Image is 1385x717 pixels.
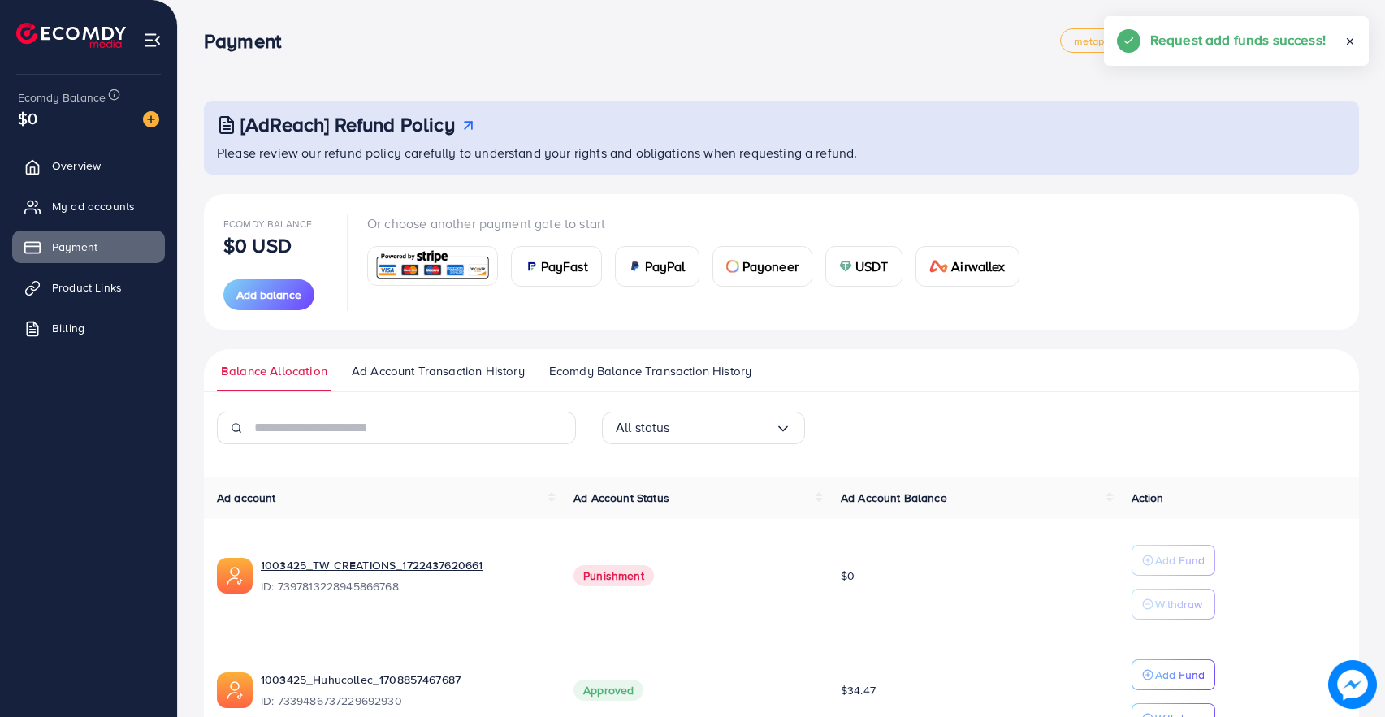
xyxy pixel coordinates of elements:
a: Product Links [12,271,165,304]
h3: [AdReach] Refund Policy [240,113,455,136]
span: Payoneer [742,257,799,276]
h5: Request add funds success! [1150,29,1326,50]
button: Add Fund [1132,545,1215,576]
span: Billing [52,320,84,336]
input: Search for option [670,415,775,440]
a: cardPayoneer [712,246,812,287]
span: Ecomdy Balance Transaction History [549,362,751,380]
img: card [373,248,492,283]
span: Ecomdy Balance [223,217,312,231]
span: My ad accounts [52,198,135,214]
a: Billing [12,312,165,344]
span: $0 [18,106,37,130]
span: Payment [52,239,97,255]
p: $0 USD [223,235,292,255]
a: My ad accounts [12,190,165,222]
a: cardAirwallex [915,246,1019,287]
h3: Payment [204,29,294,53]
img: card [726,260,739,273]
span: PayFast [541,257,588,276]
p: Please review our refund policy carefully to understand your rights and obligations when requesti... [217,143,1349,162]
span: Add balance [236,287,301,303]
span: USDT [855,257,889,276]
a: Overview [12,149,165,182]
img: menu [143,31,162,50]
img: image [143,111,159,127]
img: ic-ads-acc.e4c84228.svg [217,672,253,708]
button: Withdraw [1132,589,1215,620]
span: Ad Account Balance [841,490,947,506]
a: metap_pakistan_001 [1060,28,1187,53]
a: cardPayPal [615,246,699,287]
div: <span class='underline'>1003425_Huhucollec_1708857467687</span></br>7339486737229692930 [261,672,548,709]
span: Airwallex [951,257,1005,276]
img: image [1328,660,1377,709]
a: cardPayFast [511,246,602,287]
span: $34.47 [841,682,876,698]
span: Ad account [217,490,276,506]
img: logo [16,23,126,48]
span: Overview [52,158,101,174]
span: Balance Allocation [221,362,327,380]
button: Add Fund [1132,659,1215,690]
p: Add Fund [1155,665,1205,685]
a: Payment [12,231,165,263]
span: Approved [573,680,643,701]
p: Withdraw [1155,594,1202,614]
span: All status [616,415,670,440]
img: ic-ads-acc.e4c84228.svg [217,558,253,594]
span: Product Links [52,279,122,296]
a: card [367,246,498,286]
span: PayPal [645,257,686,276]
span: $0 [841,568,855,584]
img: card [629,260,642,273]
a: cardUSDT [825,246,902,287]
button: Add balance [223,279,314,310]
a: 1003425_TW CREATIONS_1722437620661 [261,557,548,573]
span: ID: 7339486737229692930 [261,693,548,709]
div: <span class='underline'>1003425_TW CREATIONS_1722437620661</span></br>7397813228945866768 [261,557,548,594]
img: card [929,260,949,273]
span: Ecomdy Balance [18,89,106,106]
p: Or choose another payment gate to start [367,214,1032,233]
div: Search for option [602,412,805,444]
p: Add Fund [1155,551,1205,570]
span: ID: 7397813228945866768 [261,578,548,594]
span: metap_pakistan_001 [1074,36,1173,46]
img: card [525,260,538,273]
span: Ad Account Transaction History [352,362,525,380]
a: 1003425_Huhucollec_1708857467687 [261,672,548,688]
span: Ad Account Status [573,490,669,506]
img: card [839,260,852,273]
span: Action [1132,490,1164,506]
span: Punishment [573,565,654,586]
